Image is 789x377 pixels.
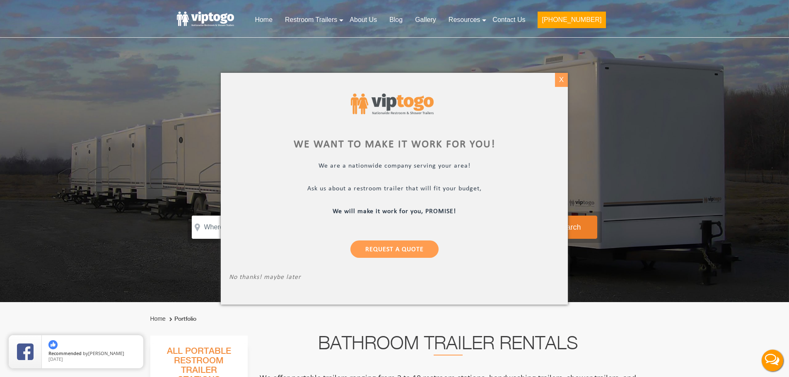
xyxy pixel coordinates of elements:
[350,240,439,257] a: Request a Quote
[555,73,568,87] div: X
[48,356,63,362] span: [DATE]
[48,340,58,349] img: thumbs up icon
[48,351,137,357] span: by
[48,350,82,356] span: Recommended
[756,344,789,377] button: Live Chat
[229,185,560,194] p: Ask us about a restroom trailer that will fit your budget,
[351,94,434,115] img: viptogo logo
[229,273,560,283] p: No thanks! maybe later
[333,208,456,214] b: We will make it work for you, PROMISE!
[17,343,34,360] img: Review Rating
[229,162,560,171] p: We are a nationwide company serving your area!
[229,139,560,149] div: We want to make it work for you!
[88,350,124,356] span: [PERSON_NAME]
